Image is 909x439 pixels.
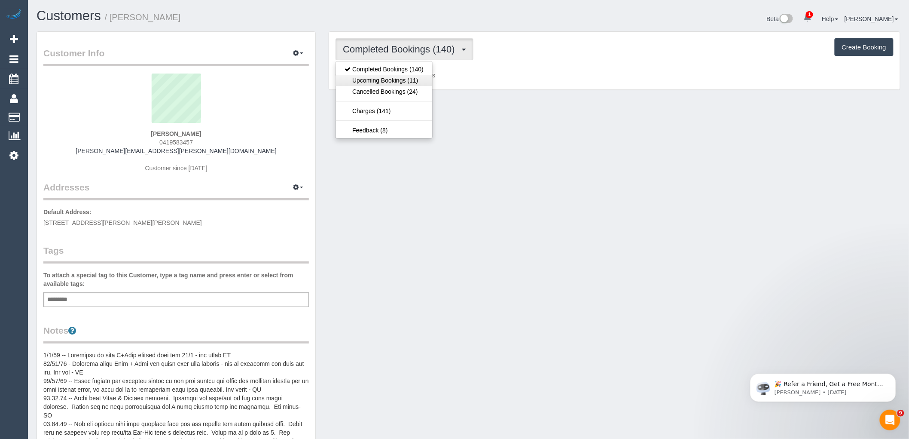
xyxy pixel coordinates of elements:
[43,271,309,288] label: To attach a special tag to this Customer, type a tag name and press enter or select from availabl...
[737,356,909,416] iframe: Intercom notifications message
[37,8,101,23] a: Customers
[336,64,432,75] a: Completed Bookings (140)
[105,12,181,22] small: / [PERSON_NAME]
[43,208,92,216] label: Default Address:
[336,38,473,60] button: Completed Bookings (140)
[37,33,148,41] p: Message from Ellie, sent 2d ago
[822,15,839,22] a: Help
[43,47,309,66] legend: Customer Info
[43,219,202,226] span: [STREET_ADDRESS][PERSON_NAME][PERSON_NAME]
[336,71,894,80] p: Customer has 0 Completed Bookings
[5,9,22,21] img: Automaid Logo
[845,15,898,22] a: [PERSON_NAME]
[145,165,207,172] span: Customer since [DATE]
[835,38,894,56] button: Create Booking
[336,86,432,97] a: Cancelled Bookings (24)
[343,44,459,55] span: Completed Bookings (140)
[336,125,432,136] a: Feedback (8)
[43,324,309,344] legend: Notes
[43,244,309,264] legend: Tags
[799,9,816,28] a: 1
[37,25,147,117] span: 🎉 Refer a Friend, Get a Free Month! 🎉 Love Automaid? Share the love! When you refer a friend who ...
[336,105,432,117] a: Charges (141)
[806,11,813,18] span: 1
[897,410,904,417] span: 9
[767,15,793,22] a: Beta
[880,410,900,430] iframe: Intercom live chat
[779,14,793,25] img: New interface
[159,139,193,146] span: 0419583457
[151,130,201,137] strong: [PERSON_NAME]
[336,75,432,86] a: Upcoming Bookings (11)
[76,147,277,154] a: [PERSON_NAME][EMAIL_ADDRESS][PERSON_NAME][DOMAIN_NAME]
